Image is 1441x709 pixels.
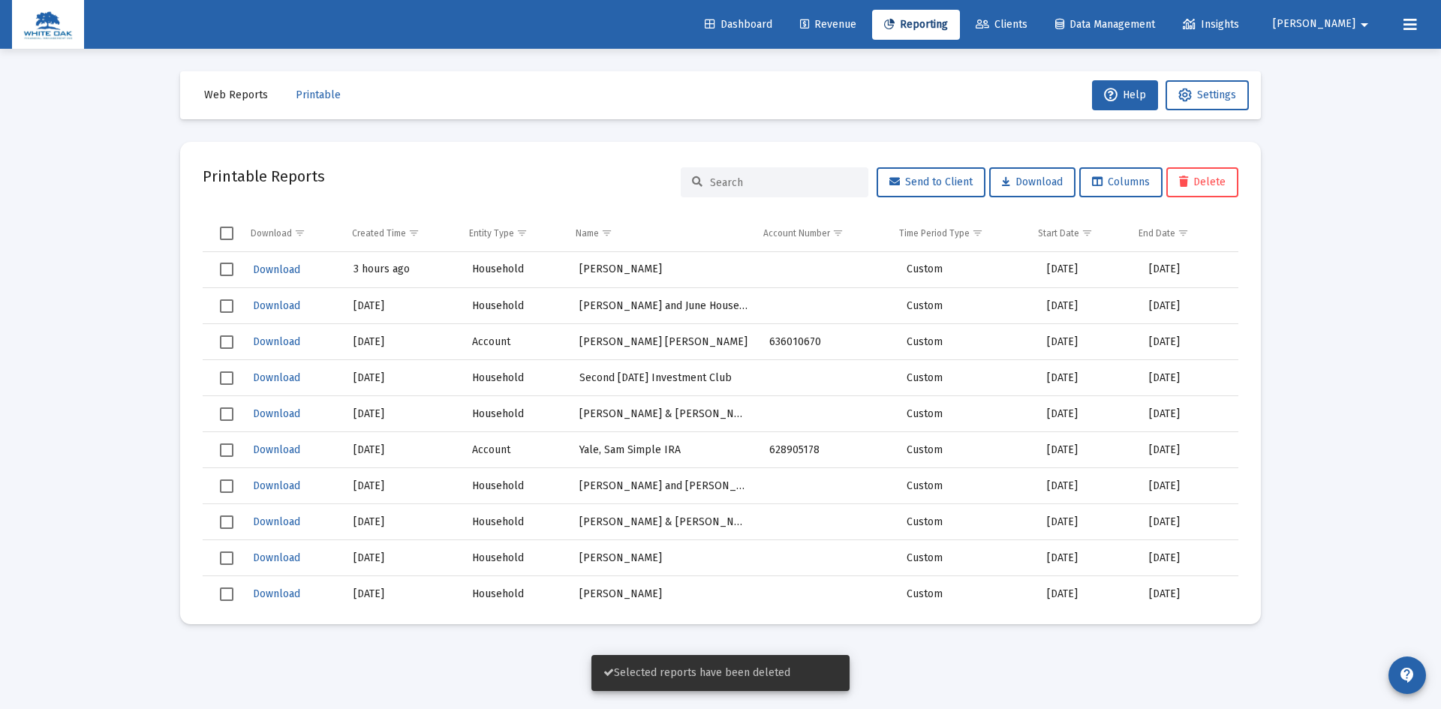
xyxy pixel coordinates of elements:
[253,263,300,276] span: Download
[343,540,462,576] td: [DATE]
[1139,324,1238,360] td: [DATE]
[569,252,759,288] td: [PERSON_NAME]
[343,576,462,612] td: [DATE]
[1027,215,1129,251] td: Column Start Date
[800,18,856,31] span: Revenue
[462,324,569,360] td: Account
[1036,540,1139,576] td: [DATE]
[1036,252,1139,288] td: [DATE]
[462,360,569,396] td: Household
[1171,10,1251,40] a: Insights
[1036,288,1139,324] td: [DATE]
[569,324,759,360] td: [PERSON_NAME] [PERSON_NAME]
[220,263,233,276] div: Select row
[408,227,420,239] span: Show filter options for column 'Created Time'
[459,215,565,251] td: Column Entity Type
[341,215,459,251] td: Column Created Time
[203,215,1238,602] div: Data grid
[253,299,300,312] span: Download
[1139,468,1238,504] td: [DATE]
[1166,167,1238,197] button: Delete
[1139,360,1238,396] td: [DATE]
[603,666,790,679] span: Selected reports have been deleted
[1139,540,1238,576] td: [DATE]
[1092,176,1150,188] span: Columns
[251,403,302,425] button: Download
[1036,504,1139,540] td: [DATE]
[1036,360,1139,396] td: [DATE]
[1355,10,1373,40] mat-icon: arrow_drop_down
[352,227,406,239] div: Created Time
[220,587,233,601] div: Select row
[203,164,325,188] h2: Printable Reports
[462,288,569,324] td: Household
[1092,80,1158,110] button: Help
[976,18,1027,31] span: Clients
[343,396,462,432] td: [DATE]
[462,504,569,540] td: Household
[1055,18,1155,31] span: Data Management
[896,468,1036,504] td: Custom
[1139,227,1175,239] div: End Date
[253,335,300,348] span: Download
[284,80,353,110] button: Printable
[220,335,233,349] div: Select row
[343,360,462,396] td: [DATE]
[989,167,1075,197] button: Download
[569,576,759,612] td: [PERSON_NAME]
[253,551,300,564] span: Download
[1079,167,1163,197] button: Columns
[889,176,973,188] span: Send to Client
[462,432,569,468] td: Account
[832,227,844,239] span: Show filter options for column 'Account Number'
[896,504,1036,540] td: Custom
[601,227,612,239] span: Show filter options for column 'Name'
[569,432,759,468] td: Yale, Sam Simple IRA
[896,324,1036,360] td: Custom
[788,10,868,40] a: Revenue
[763,227,830,239] div: Account Number
[251,547,302,569] button: Download
[220,407,233,421] div: Select row
[251,227,292,239] div: Download
[220,443,233,457] div: Select row
[569,468,759,504] td: [PERSON_NAME] and [PERSON_NAME]
[1139,432,1238,468] td: [DATE]
[889,215,1027,251] td: Column Time Period Type
[1139,288,1238,324] td: [DATE]
[516,227,528,239] span: Show filter options for column 'Entity Type'
[343,504,462,540] td: [DATE]
[1139,504,1238,540] td: [DATE]
[877,167,985,197] button: Send to Client
[1082,227,1093,239] span: Show filter options for column 'Start Date'
[296,89,341,101] span: Printable
[253,587,300,600] span: Download
[240,215,341,251] td: Column Download
[565,215,753,251] td: Column Name
[253,479,300,492] span: Download
[343,324,462,360] td: [DATE]
[343,252,462,288] td: 3 hours ago
[759,324,896,360] td: 636010670
[896,540,1036,576] td: Custom
[251,511,302,533] button: Download
[462,468,569,504] td: Household
[1139,396,1238,432] td: [DATE]
[220,479,233,493] div: Select row
[710,176,857,189] input: Search
[251,439,302,461] button: Download
[192,80,280,110] button: Web Reports
[462,576,569,612] td: Household
[896,576,1036,612] td: Custom
[1197,89,1236,101] span: Settings
[251,367,302,389] button: Download
[1128,215,1227,251] td: Column End Date
[872,10,960,40] a: Reporting
[220,299,233,313] div: Select row
[1036,396,1139,432] td: [DATE]
[462,252,569,288] td: Household
[253,407,300,420] span: Download
[693,10,784,40] a: Dashboard
[1036,432,1139,468] td: [DATE]
[462,396,569,432] td: Household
